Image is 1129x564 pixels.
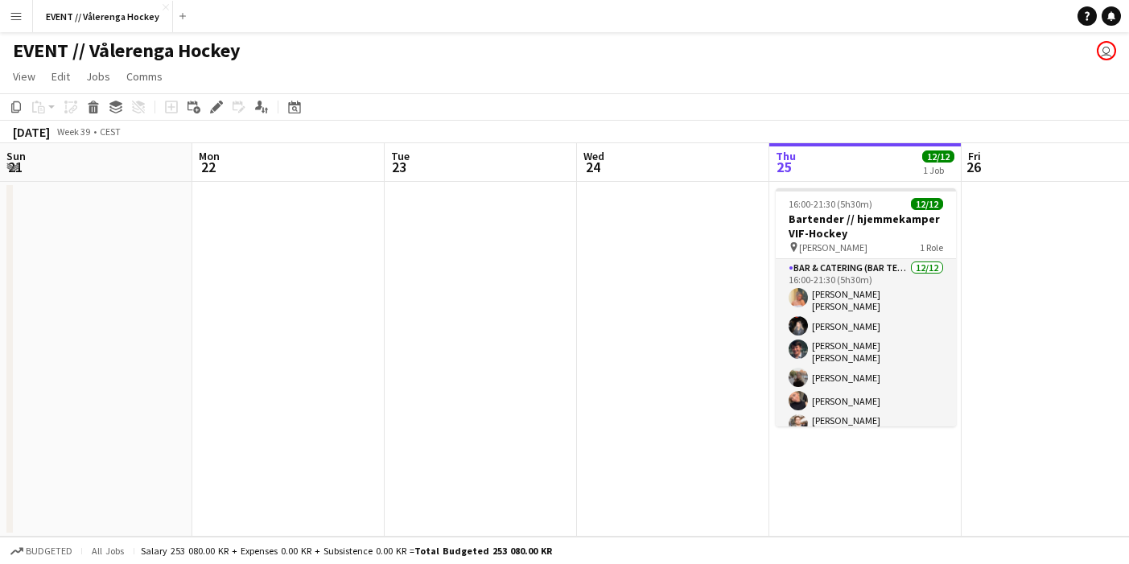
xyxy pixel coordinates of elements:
span: 12/12 [922,150,954,163]
span: 26 [966,158,981,176]
span: Week 39 [53,126,93,138]
button: EVENT // Vålerenga Hockey [33,1,173,32]
span: [PERSON_NAME] [799,241,867,253]
span: Sun [6,149,26,163]
span: Thu [776,149,796,163]
span: Fri [968,149,981,163]
span: Budgeted [26,545,72,557]
span: View [13,69,35,84]
a: Jobs [80,66,117,87]
span: 21 [4,158,26,176]
div: Salary 253 080.00 KR + Expenses 0.00 KR + Subsistence 0.00 KR = [141,545,552,557]
h3: Bartender // hjemmekamper VIF-Hockey [776,212,956,241]
span: Comms [126,69,163,84]
span: Tue [391,149,410,163]
span: 22 [196,158,220,176]
app-job-card: 16:00-21:30 (5h30m)12/12Bartender // hjemmekamper VIF-Hockey [PERSON_NAME]1 RoleBar & Catering (B... [776,188,956,426]
span: All jobs [89,545,127,557]
span: 25 [773,158,796,176]
a: View [6,66,42,87]
span: 23 [389,158,410,176]
a: Edit [45,66,76,87]
div: 1 Job [923,164,954,176]
span: Total Budgeted 253 080.00 KR [414,545,552,557]
div: [DATE] [13,124,50,140]
a: Comms [120,66,169,87]
div: CEST [100,126,121,138]
span: Mon [199,149,220,163]
span: Wed [583,149,604,163]
span: Edit [52,69,70,84]
app-user-avatar: Alexander Bonsaksen [1097,41,1116,60]
span: 12/12 [911,198,943,210]
h1: EVENT // Vålerenga Hockey [13,39,241,63]
span: Jobs [86,69,110,84]
span: 16:00-21:30 (5h30m) [789,198,872,210]
span: 1 Role [920,241,943,253]
span: 24 [581,158,604,176]
button: Budgeted [8,542,75,560]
